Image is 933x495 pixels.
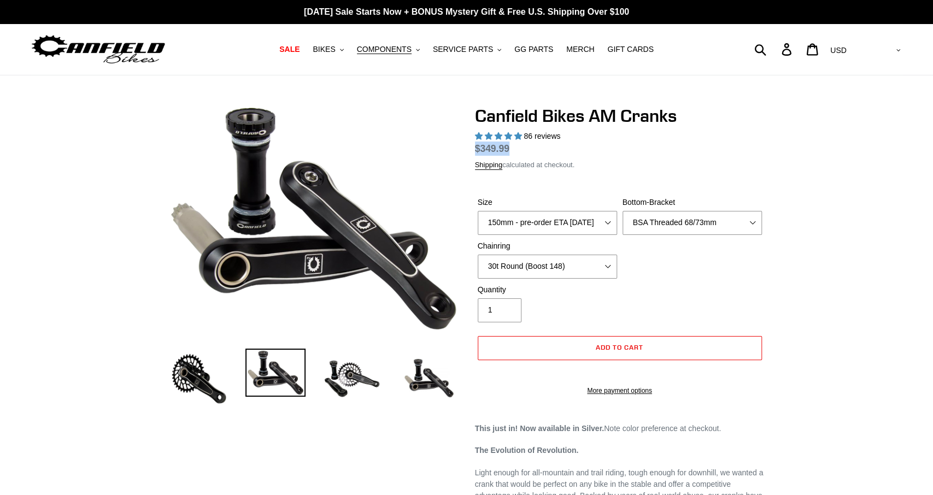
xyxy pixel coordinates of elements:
[478,336,762,360] button: Add to cart
[357,45,412,54] span: COMPONENTS
[514,45,553,54] span: GG PARTS
[561,42,600,57] a: MERCH
[313,45,335,54] span: BIKES
[475,161,503,170] a: Shipping
[596,343,643,351] span: Add to cart
[478,240,617,252] label: Chainring
[398,349,459,409] img: Load image into Gallery viewer, CANFIELD-AM_DH-CRANKS
[478,386,762,396] a: More payment options
[475,143,509,154] span: $349.99
[475,424,605,433] strong: This just in! Now available in Silver.
[478,197,617,208] label: Size
[566,45,594,54] span: MERCH
[602,42,659,57] a: GIFT CARDS
[427,42,507,57] button: SERVICE PARTS
[351,42,425,57] button: COMPONENTS
[475,446,579,455] strong: The Evolution of Revolution.
[607,45,654,54] span: GIFT CARDS
[322,349,382,409] img: Load image into Gallery viewer, Canfield Bikes AM Cranks
[307,42,349,57] button: BIKES
[478,284,617,296] label: Quantity
[30,32,167,67] img: Canfield Bikes
[245,349,306,397] img: Load image into Gallery viewer, Canfield Cranks
[475,423,765,434] p: Note color preference at checkout.
[274,42,305,57] a: SALE
[623,197,762,208] label: Bottom-Bracket
[169,349,229,409] img: Load image into Gallery viewer, Canfield Bikes AM Cranks
[524,132,560,140] span: 86 reviews
[509,42,559,57] a: GG PARTS
[760,37,788,61] input: Search
[433,45,493,54] span: SERVICE PARTS
[475,160,765,170] div: calculated at checkout.
[475,105,765,126] h1: Canfield Bikes AM Cranks
[475,132,524,140] span: 4.97 stars
[279,45,300,54] span: SALE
